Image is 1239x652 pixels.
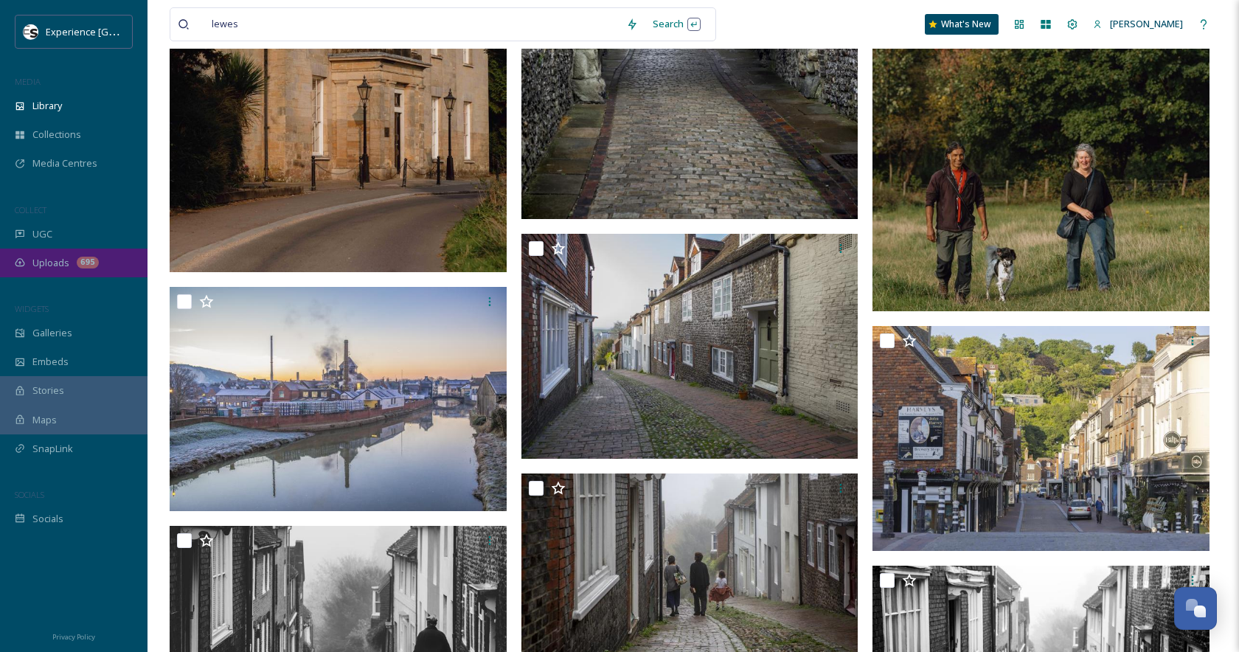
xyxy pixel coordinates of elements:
[872,326,1209,551] img: visit-brighton-high-338.jpg
[32,442,73,456] span: SnapLink
[15,303,49,314] span: WIDGETS
[24,24,38,39] img: WSCC%20ES%20Socials%20Icon%20-%20Secondary%20-%20Black.jpg
[32,384,64,398] span: Stories
[32,156,97,170] span: Media Centres
[32,227,52,241] span: UGC
[15,204,46,215] span: COLLECT
[1110,17,1183,30] span: [PERSON_NAME]
[925,14,999,35] a: What's New
[32,512,63,526] span: Socials
[77,257,99,268] div: 695
[170,287,507,512] img: visit-brighton-high-318.jpg
[32,99,62,113] span: Library
[1174,587,1217,630] button: Open Chat
[15,76,41,87] span: MEDIA
[204,13,246,35] span: lewes
[32,413,57,427] span: Maps
[32,326,72,340] span: Galleries
[15,489,44,500] span: SOCIALS
[32,256,69,270] span: Uploads
[46,24,192,38] span: Experience [GEOGRAPHIC_DATA]
[645,10,708,38] div: Search
[32,128,81,142] span: Collections
[1086,10,1190,38] a: [PERSON_NAME]
[521,234,858,459] img: visit-brighton-high-306.jpg
[52,627,95,645] a: Privacy Policy
[52,632,95,642] span: Privacy Policy
[32,355,69,369] span: Embeds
